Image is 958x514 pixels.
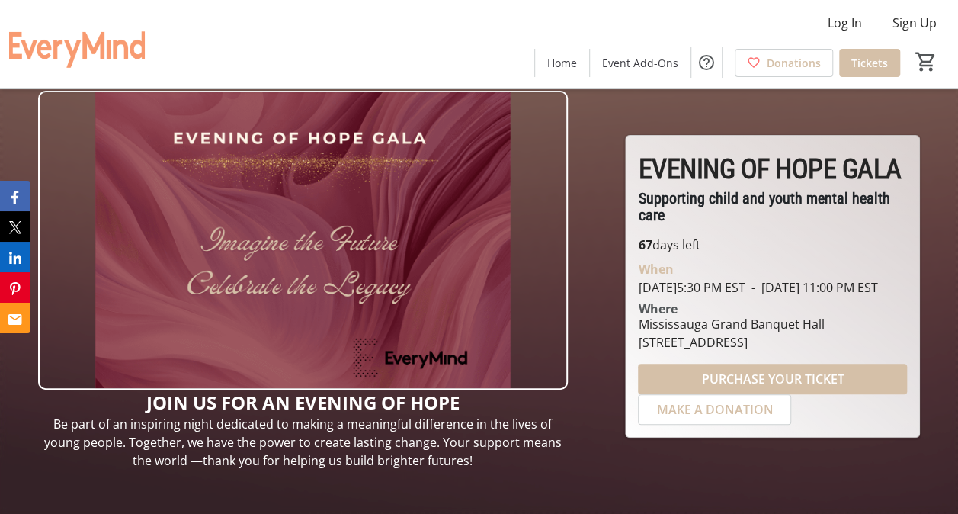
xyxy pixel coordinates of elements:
[839,49,900,77] a: Tickets
[735,49,833,77] a: Donations
[767,55,821,71] span: Donations
[745,279,877,296] span: [DATE] 11:00 PM EST
[691,47,722,78] button: Help
[638,364,907,394] button: PURCHASE YOUR TICKET
[38,91,568,389] img: Campaign CTA Media Photo
[638,315,824,333] div: Mississauga Grand Banquet Hall
[9,6,145,82] img: EveryMind Mental Health Services's Logo
[701,370,844,388] span: PURCHASE YOUR TICKET
[638,236,652,253] span: 67
[535,49,589,77] a: Home
[828,14,862,32] span: Log In
[638,303,677,315] div: Where
[638,153,901,185] span: EVENING OF HOPE GALA
[44,416,562,469] span: Be part of an inspiring night dedicated to making a meaningful difference in the lives of young p...
[547,55,577,71] span: Home
[638,279,745,296] span: [DATE] 5:30 PM EST
[892,14,937,32] span: Sign Up
[638,236,907,254] p: days left
[590,49,690,77] a: Event Add-Ons
[638,394,791,425] button: MAKE A DONATION
[656,400,773,419] span: MAKE A DONATION
[602,55,678,71] span: Event Add-Ons
[880,11,949,35] button: Sign Up
[745,279,761,296] span: -
[638,260,673,278] div: When
[638,189,893,224] span: Supporting child and youth mental health care
[146,390,460,415] strong: JOIN US FOR AN EVENING OF HOPE
[638,333,824,352] div: [STREET_ADDRESS]
[851,55,888,71] span: Tickets
[912,48,940,75] button: Cart
[815,11,874,35] button: Log In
